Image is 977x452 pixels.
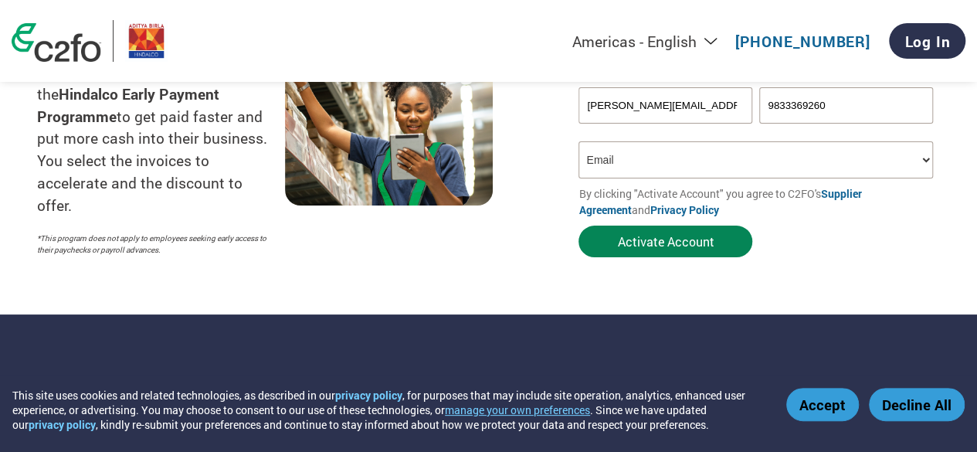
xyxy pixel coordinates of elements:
a: Privacy Policy [650,202,718,217]
p: *This program does not apply to employees seeking early access to their paychecks or payroll adva... [37,233,270,256]
button: Decline All [869,388,965,421]
button: manage your own preferences [445,403,590,417]
p: By clicking "Activate Account" you agree to C2FO's and [578,185,940,218]
p: Suppliers choose C2FO and the to get paid faster and put more cash into their business. You selec... [37,61,285,217]
a: Log In [889,23,965,59]
input: Invalid Email format [578,87,751,124]
a: privacy policy [335,388,402,403]
a: Supplier Agreement [578,186,861,217]
a: privacy policy [29,417,96,432]
img: supply chain worker [285,53,493,206]
button: Accept [786,388,859,421]
a: [PHONE_NUMBER] [735,32,870,51]
strong: Hindalco Early Payment Programme [37,84,219,126]
input: Phone* [759,87,932,124]
button: Activate Account [578,226,752,257]
div: This site uses cookies and related technologies, as described in our , for purposes that may incl... [12,388,764,432]
img: c2fo logo [12,23,101,62]
div: Inavlid Phone Number [759,125,932,135]
img: Hindalco [125,20,168,62]
div: Inavlid Email Address [578,125,751,135]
